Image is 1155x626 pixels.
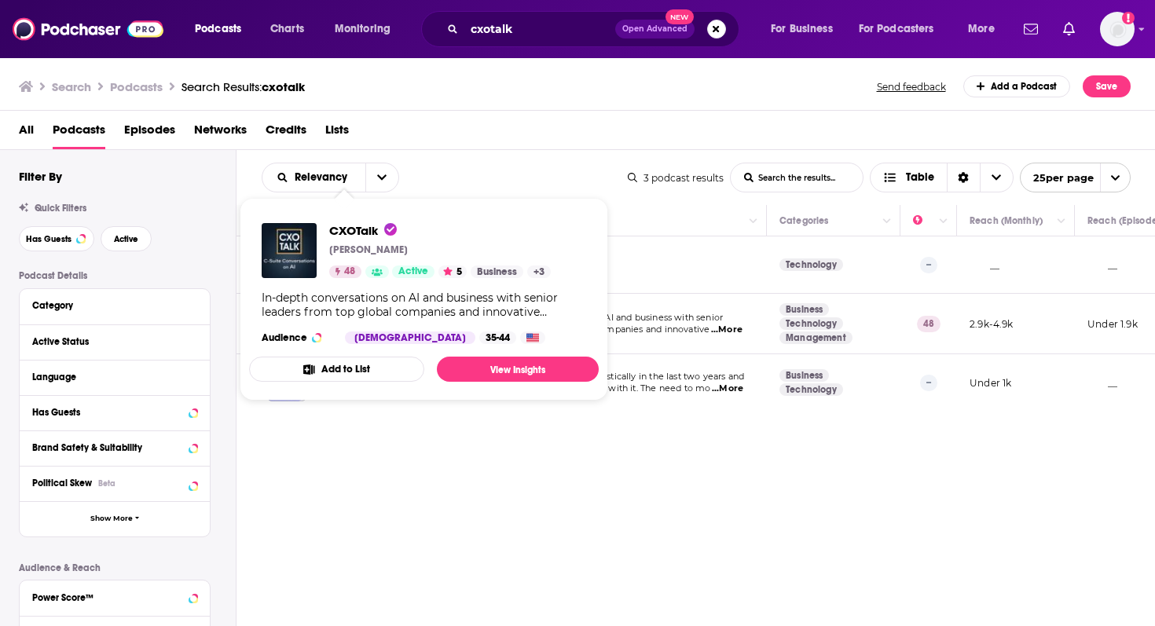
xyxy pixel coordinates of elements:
span: Active [398,264,428,280]
a: Active [392,265,434,278]
button: open menu [1020,163,1131,192]
p: __ [970,258,999,272]
a: Networks [194,117,247,149]
span: 48 [344,264,355,280]
h2: Choose List sort [262,163,399,192]
input: Search podcasts, credits, & more... [464,16,615,42]
span: cxotalk [262,79,305,94]
button: Open AdvancedNew [615,20,695,38]
button: Choose View [870,163,1014,192]
button: Column Actions [1052,212,1071,231]
button: open menu [849,16,957,42]
div: Categories [779,211,828,230]
p: 2.9k-4.9k [970,317,1014,331]
p: -- [920,257,937,273]
svg: Add a profile image [1122,12,1135,24]
span: New [665,9,694,24]
p: __ [1087,376,1117,390]
button: 5 [438,265,467,278]
button: open menu [365,163,398,192]
img: User Profile [1100,12,1135,46]
img: CXOTalk [262,223,317,278]
a: Add a Podcast [963,75,1071,97]
div: Power Score [913,211,935,230]
button: open menu [324,16,411,42]
span: Open Advanced [622,25,687,33]
span: More [968,18,995,40]
span: Active [114,235,138,243]
a: Business [779,369,829,382]
span: Show More [90,514,133,523]
a: 48 [329,265,361,278]
div: Has Guests [32,407,184,418]
button: Has Guests [19,226,94,251]
h3: Search [52,79,91,94]
a: Business [779,303,829,316]
button: Power Score™ [32,587,197,606]
div: Search podcasts, credits, & more... [436,11,754,47]
button: Save [1083,75,1131,97]
a: All [19,117,34,149]
span: Monitoring [335,18,390,40]
button: Active [101,226,152,251]
h3: Podcasts [110,79,163,94]
span: Charts [270,18,304,40]
div: Beta [98,478,115,489]
div: Language [32,372,187,383]
a: Technology [779,258,843,271]
div: 3 podcast results [628,172,724,184]
p: 48 [917,316,940,331]
button: Active Status [32,331,197,351]
button: Has Guests [32,402,197,422]
span: Has Guests [26,235,71,243]
p: Under 1k [970,376,1011,390]
a: Technology [779,383,843,396]
a: Credits [266,117,306,149]
a: Management [779,331,852,344]
div: Sort Direction [947,163,980,192]
a: +3 [527,265,551,278]
span: Quick Filters [35,203,86,214]
button: Add to List [249,357,424,382]
button: Send feedback [872,80,951,93]
a: Show notifications dropdown [1057,16,1081,42]
a: Charts [260,16,313,42]
span: Relevancy [295,172,353,183]
div: Active Status [32,336,187,347]
span: For Business [771,18,833,40]
span: Table [906,172,934,183]
p: [PERSON_NAME] [329,243,408,256]
span: Podcasts [195,18,241,40]
h2: Filter By [19,169,62,184]
button: open menu [262,172,365,183]
div: [DEMOGRAPHIC_DATA] [345,331,475,344]
div: 35-44 [479,331,516,344]
span: CXOTalk [329,223,397,238]
button: Brand Safety & Suitability [32,437,197,457]
button: Column Actions [744,212,763,231]
img: Podchaser - Follow, Share and Rate Podcasts [13,14,163,44]
span: ...More [711,324,742,336]
div: In-depth conversations on AI and business with senior leaders from top global companies and innov... [262,291,586,319]
button: Category [32,295,197,315]
span: ...More [712,383,743,395]
a: Episodes [124,117,175,149]
button: Language [32,367,197,386]
button: open menu [760,16,852,42]
div: Search Results: [181,79,305,94]
a: View Insights [437,357,599,382]
p: Podcast Details [19,270,211,281]
p: Audience & Reach [19,562,211,573]
span: Political Skew [32,478,92,489]
button: open menu [957,16,1014,42]
a: Lists [325,117,349,149]
button: Show More [20,501,210,536]
a: Podcasts [53,117,105,149]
